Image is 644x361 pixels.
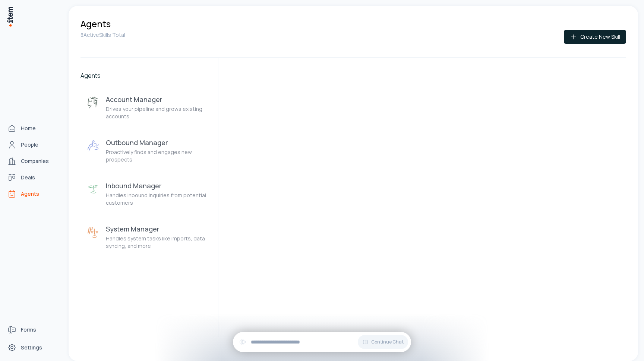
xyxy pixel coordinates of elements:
img: Account Manager [86,96,100,110]
h3: Inbound Manager [106,181,208,190]
button: Inbound ManagerInbound ManagerHandles inbound inquiries from potential customers [80,175,214,213]
span: Companies [21,157,49,165]
a: Deals [4,170,61,185]
img: System Manager [86,226,100,239]
div: Continue Chat [233,332,411,352]
button: Outbound ManagerOutbound ManagerProactively finds and engages new prospects [80,132,214,169]
a: Companies [4,154,61,169]
button: Account ManagerAccount ManagerDrives your pipeline and grows existing accounts [80,89,214,126]
a: Home [4,121,61,136]
h3: Outbound Manager [106,138,208,147]
button: System ManagerSystem ManagerHandles system tasks like imports, data syncing, and more [80,218,214,256]
span: Continue Chat [371,339,404,345]
img: Inbound Manager [86,183,100,196]
img: Item Brain Logo [6,6,13,27]
span: Settings [21,344,42,351]
p: Handles system tasks like imports, data syncing, and more [106,235,208,250]
img: Outbound Manager [86,140,100,153]
button: Create New Skill [564,30,626,44]
h3: Account Manager [106,95,208,104]
span: Agents [21,190,39,198]
span: Deals [21,174,35,181]
a: Agents [4,186,61,201]
span: Home [21,125,36,132]
p: Handles inbound inquiries from potential customers [106,192,208,207]
h1: Agents [80,18,111,30]
a: Forms [4,322,61,337]
p: 8 Active Skills Total [80,31,125,39]
p: Proactively finds and engages new prospects [106,148,208,163]
span: People [21,141,38,148]
span: Forms [21,326,36,333]
button: Continue Chat [358,335,408,349]
a: People [4,137,61,152]
h2: Agents [80,71,214,80]
a: Settings [4,340,61,355]
h3: System Manager [106,224,208,233]
p: Drives your pipeline and grows existing accounts [106,105,208,120]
